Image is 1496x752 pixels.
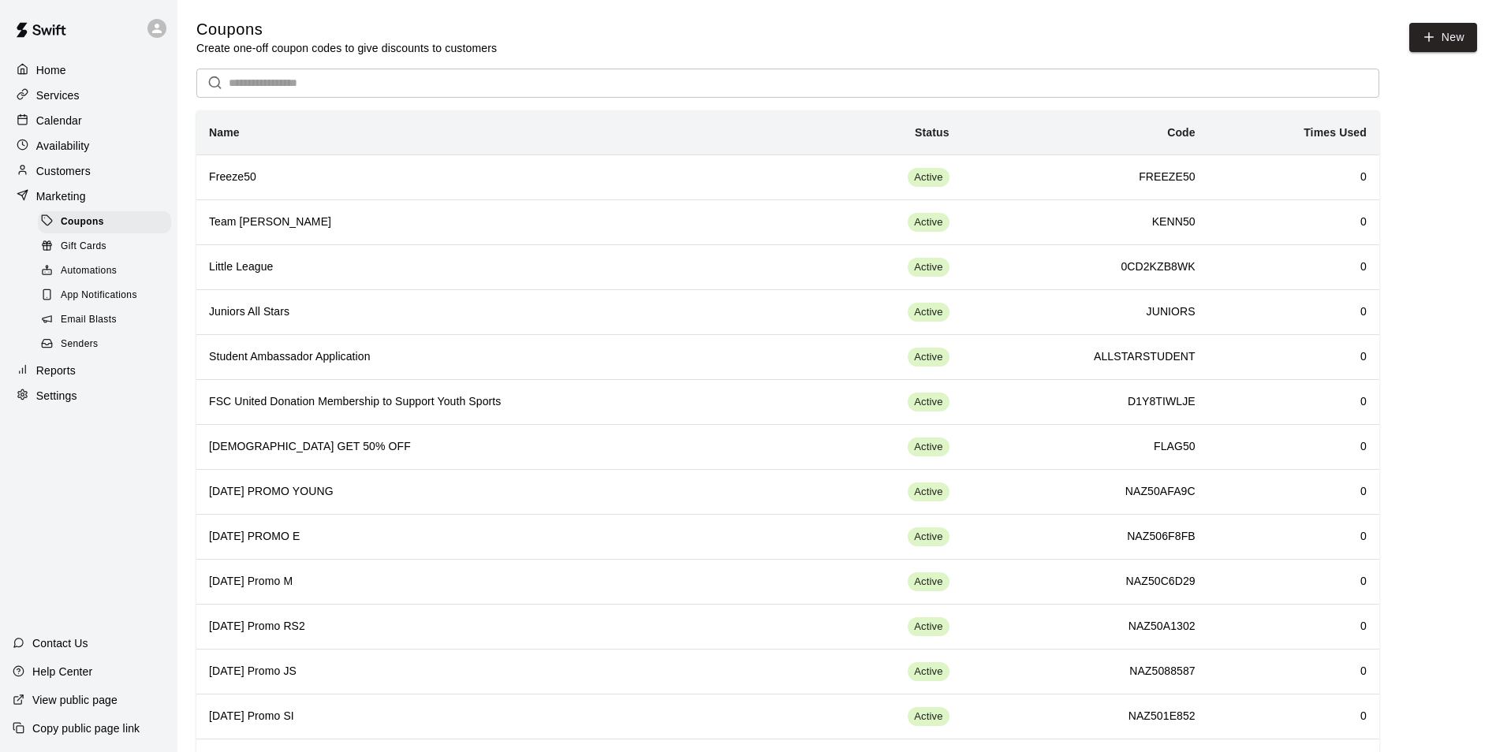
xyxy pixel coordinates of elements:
[38,308,177,333] a: Email Blasts
[209,708,800,725] h6: [DATE] Promo SI
[36,62,66,78] p: Home
[38,210,177,234] a: Coupons
[975,483,1196,501] h6: NAZ50AFA9C
[38,260,171,282] div: Automations
[36,163,91,179] p: Customers
[32,635,88,651] p: Contact Us
[908,575,949,590] span: Active
[13,134,165,158] a: Availability
[1221,259,1367,276] h6: 0
[975,438,1196,456] h6: FLAG50
[975,528,1196,545] h6: NAZ506F8FB
[32,692,118,708] p: View public page
[908,305,949,320] span: Active
[908,260,949,275] span: Active
[13,359,165,382] a: Reports
[36,188,86,204] p: Marketing
[1221,618,1367,635] h6: 0
[209,528,800,545] h6: [DATE] PROMO E
[209,393,800,411] h6: FSC United Donation Membership to Support Youth Sports
[209,303,800,321] h6: Juniors All Stars
[61,214,104,230] span: Coupons
[36,363,76,378] p: Reports
[38,309,171,331] div: Email Blasts
[1221,169,1367,186] h6: 0
[36,388,77,404] p: Settings
[908,665,949,679] span: Active
[209,438,800,456] h6: [DEMOGRAPHIC_DATA] GET 50% OFF
[1221,483,1367,501] h6: 0
[13,184,165,208] a: Marketing
[38,333,171,356] div: Senders
[908,395,949,410] span: Active
[1221,303,1367,321] h6: 0
[38,285,171,307] div: App Notifications
[13,109,165,132] a: Calendar
[975,303,1196,321] h6: JUNIORS
[38,333,177,357] a: Senders
[1221,528,1367,545] h6: 0
[13,384,165,408] a: Settings
[915,126,949,139] b: Status
[908,709,949,724] span: Active
[209,483,800,501] h6: [DATE] PROMO YOUNG
[61,288,137,303] span: App Notifications
[1221,214,1367,231] h6: 0
[975,663,1196,680] h6: NAZ5088587
[908,620,949,635] span: Active
[13,58,165,82] a: Home
[975,618,1196,635] h6: NAZ50A1302
[1409,23,1477,52] button: New
[1221,663,1367,680] h6: 0
[908,215,949,230] span: Active
[209,348,800,366] h6: Student Ambassador Application
[38,284,177,308] a: App Notifications
[13,84,165,107] div: Services
[975,169,1196,186] h6: FREEZE50
[32,664,92,679] p: Help Center
[908,440,949,455] span: Active
[209,259,800,276] h6: Little League
[975,214,1196,231] h6: KENN50
[209,573,800,590] h6: [DATE] Promo M
[61,337,99,352] span: Senders
[1221,573,1367,590] h6: 0
[38,211,171,233] div: Coupons
[38,236,171,258] div: Gift Cards
[209,126,240,139] b: Name
[209,169,800,186] h6: Freeze50
[61,239,106,255] span: Gift Cards
[209,663,800,680] h6: [DATE] Promo JS
[13,159,165,183] a: Customers
[1221,438,1367,456] h6: 0
[36,138,90,154] p: Availability
[36,113,82,128] p: Calendar
[908,350,949,365] span: Active
[1221,348,1367,366] h6: 0
[908,170,949,185] span: Active
[38,234,177,259] a: Gift Cards
[1167,126,1196,139] b: Code
[209,618,800,635] h6: [DATE] Promo RS2
[1221,393,1367,411] h6: 0
[196,19,497,40] h5: Coupons
[975,348,1196,366] h6: ALLSTARSTUDENT
[1221,708,1367,725] h6: 0
[209,214,800,231] h6: Team [PERSON_NAME]
[196,40,497,56] p: Create one-off coupon codes to give discounts to customers
[32,720,140,736] p: Copy public page link
[1304,126,1367,139] b: Times Used
[61,263,117,279] span: Automations
[908,485,949,500] span: Active
[38,259,177,284] a: Automations
[975,259,1196,276] h6: 0CD2KZB8WK
[975,393,1196,411] h6: D1Y8TIWLJE
[36,87,80,103] p: Services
